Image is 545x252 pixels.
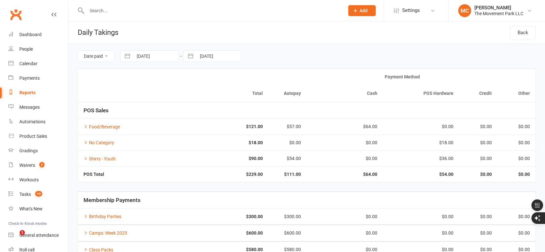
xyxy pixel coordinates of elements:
[19,192,31,197] div: Tasks
[19,206,43,211] div: What's New
[19,148,38,153] div: Gradings
[274,140,301,145] div: $0.00
[19,119,45,124] div: Automations
[274,75,530,79] div: Payment Method
[465,156,491,161] div: $0.00
[389,172,454,177] strong: $54.00
[6,230,22,246] iframe: Intercom live chat
[8,86,68,100] a: Reports
[19,163,35,168] div: Waivers
[503,140,530,145] div: $0.00
[84,107,530,114] h5: POS Sales
[19,134,47,139] div: Product Sales
[8,144,68,158] a: Gradings
[84,140,114,145] a: No Category
[360,8,368,13] span: Add
[19,32,42,37] div: Dashboard
[198,91,263,96] div: Total
[389,124,454,129] div: $0.00
[474,5,523,11] div: [PERSON_NAME]
[85,6,340,15] input: Search...
[312,156,377,161] div: $0.00
[503,91,530,96] div: Other
[19,46,33,52] div: People
[274,124,301,129] div: $57.00
[312,172,377,177] strong: $64.00
[198,156,263,161] strong: $90.00
[133,51,178,62] input: From
[19,90,35,95] div: Reports
[19,105,40,110] div: Messages
[8,56,68,71] a: Calendar
[20,230,25,235] span: 1
[35,191,42,197] span: 10
[503,172,530,177] strong: $0.00
[8,100,68,115] a: Messages
[198,214,263,219] strong: $300.00
[8,42,68,56] a: People
[503,247,530,252] div: $0.00
[274,91,301,96] div: Autopay
[274,172,301,177] strong: $111.00
[19,76,40,81] div: Payments
[198,140,263,145] strong: $18.00
[8,27,68,42] a: Dashboard
[465,172,491,177] strong: $0.00
[312,140,377,145] div: $0.00
[8,173,68,187] a: Workouts
[84,214,121,219] a: Birthday Parties
[465,247,491,252] div: $0.00
[465,214,491,219] div: $0.00
[198,124,263,129] strong: $121.00
[465,231,491,236] div: $0.00
[312,214,377,219] div: $0.00
[503,214,530,219] div: $0.00
[39,162,45,167] span: 2
[510,26,536,39] a: Back
[474,11,523,16] div: The Movement Park LLC
[8,115,68,129] a: Automations
[84,172,104,177] strong: POS Total
[389,231,454,236] div: $0.00
[84,197,530,203] h5: Membership Payments
[348,5,376,16] button: Add
[84,156,116,161] a: Shirts - Youth
[465,140,491,145] div: $0.00
[312,231,377,236] div: $0.00
[389,247,454,252] div: $0.00
[402,3,420,18] span: Settings
[8,6,24,23] a: Clubworx
[274,247,301,252] div: $580.00
[8,129,68,144] a: Product Sales
[503,156,530,161] div: $0.00
[68,21,118,44] h1: Daily Takings
[312,247,377,252] div: $0.00
[19,61,37,66] div: Calendar
[84,124,120,129] a: Food/Beverage
[8,71,68,86] a: Payments
[8,158,68,173] a: Waivers 2
[503,124,530,129] div: $0.00
[8,187,68,202] a: Tasks 10
[458,4,471,17] div: MC
[465,91,491,96] div: Credit
[312,124,377,129] div: $64.00
[19,177,39,182] div: Workouts
[19,233,59,238] div: General attendance
[198,231,263,236] strong: $600.00
[274,156,301,161] div: $54.00
[84,230,127,236] a: Camps: Week 2025
[312,91,377,96] div: Cash
[389,91,454,96] div: POS Hardware
[198,172,263,177] strong: $229.00
[198,247,263,252] strong: $580.00
[274,214,301,219] div: $300.00
[8,228,68,243] a: General attendance kiosk mode
[503,231,530,236] div: $0.00
[389,214,454,219] div: $0.00
[196,51,241,62] input: To
[465,124,491,129] div: $0.00
[8,202,68,216] a: What's New
[274,231,301,236] div: $600.00
[389,156,454,161] div: $36.00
